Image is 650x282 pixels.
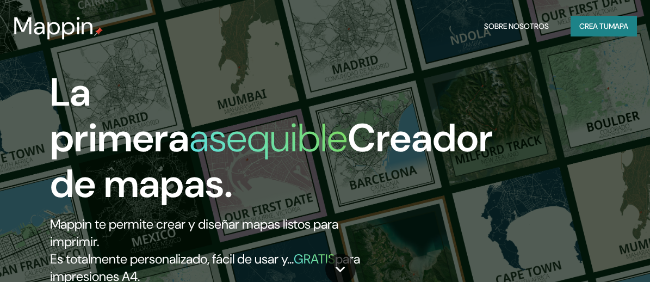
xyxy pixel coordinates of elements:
font: GRATIS [294,250,335,267]
font: mapa [609,21,628,31]
font: Crea tu [579,21,609,31]
font: Mappin [13,10,94,42]
font: Sobre nosotros [484,21,549,31]
font: La primera [50,67,189,163]
button: Sobre nosotros [480,16,553,36]
button: Crea tumapa [571,16,637,36]
img: pin de mapeo [94,27,103,36]
font: asequible [189,113,348,163]
font: Creador de mapas. [50,113,493,209]
font: Es totalmente personalizado, fácil de usar y... [50,250,294,267]
font: Mappin te permite crear y diseñar mapas listos para imprimir. [50,216,338,250]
